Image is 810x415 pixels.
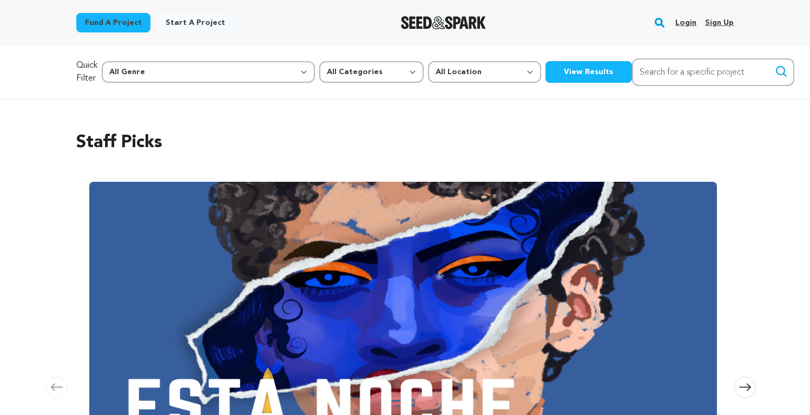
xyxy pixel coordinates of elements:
[76,59,97,85] p: Quick Filter
[401,16,486,29] img: Seed&Spark Logo Dark Mode
[76,13,150,32] a: Fund a project
[675,14,696,31] a: Login
[632,58,794,86] input: Search for a specific project
[76,130,734,156] h2: Staff Picks
[157,13,234,32] a: Start a project
[705,14,734,31] a: Sign up
[401,16,486,29] a: Seed&Spark Homepage
[545,61,632,83] button: View Results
